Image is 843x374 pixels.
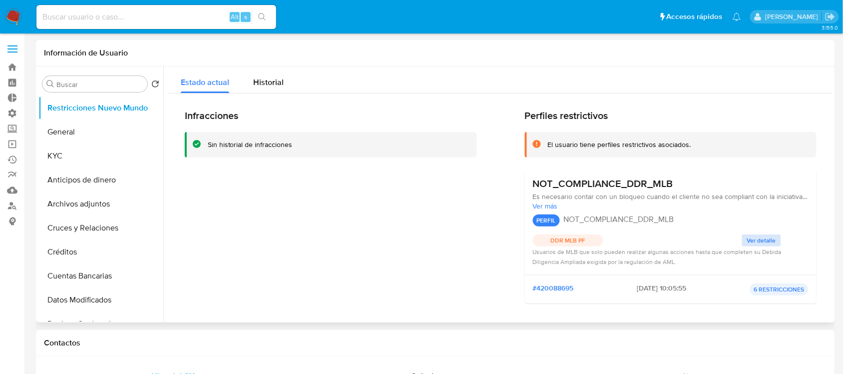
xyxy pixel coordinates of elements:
[38,144,163,168] button: KYC
[733,12,741,21] a: Notificaciones
[244,12,247,21] span: s
[38,120,163,144] button: General
[44,338,827,348] h1: Contactos
[38,240,163,264] button: Créditos
[765,12,822,21] p: zoe.breuer@mercadolibre.com
[38,192,163,216] button: Archivos adjuntos
[36,10,276,23] input: Buscar usuario o caso...
[151,80,159,91] button: Volver al orden por defecto
[825,11,836,22] a: Salir
[56,80,143,89] input: Buscar
[38,264,163,288] button: Cuentas Bancarias
[667,11,723,22] span: Accesos rápidos
[38,288,163,312] button: Datos Modificados
[38,168,163,192] button: Anticipos de dinero
[38,96,163,120] button: Restricciones Nuevo Mundo
[38,216,163,240] button: Cruces y Relaciones
[231,12,239,21] span: Alt
[46,80,54,88] button: Buscar
[38,312,163,336] button: Devices Geolocation
[44,48,128,58] h1: Información de Usuario
[252,10,272,24] button: search-icon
